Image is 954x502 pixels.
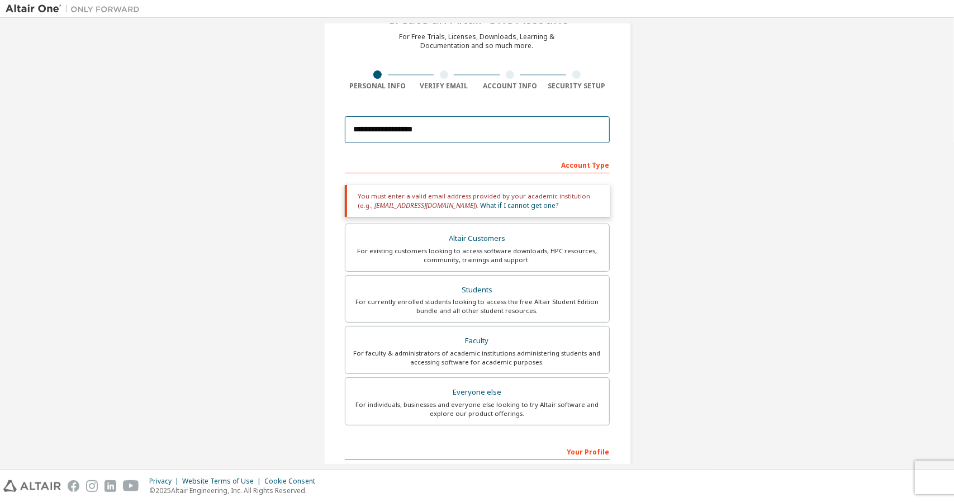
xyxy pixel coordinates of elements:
[264,477,322,486] div: Cookie Consent
[3,480,61,492] img: altair_logo.svg
[86,480,98,492] img: instagram.svg
[68,480,79,492] img: facebook.svg
[352,400,602,418] div: For individuals, businesses and everyone else looking to try Altair software and explore our prod...
[352,333,602,349] div: Faculty
[345,185,610,217] div: You must enter a valid email address provided by your academic institution (e.g., ).
[352,231,602,247] div: Altair Customers
[182,477,264,486] div: Website Terms of Use
[375,201,476,210] span: [EMAIL_ADDRESS][DOMAIN_NAME]
[345,82,411,91] div: Personal Info
[543,82,610,91] div: Security Setup
[345,442,610,460] div: Your Profile
[6,3,145,15] img: Altair One
[352,282,602,298] div: Students
[352,247,602,264] div: For existing customers looking to access software downloads, HPC resources, community, trainings ...
[387,12,567,26] div: Create an Altair One Account
[400,32,555,50] div: For Free Trials, Licenses, Downloads, Learning & Documentation and so much more.
[105,480,116,492] img: linkedin.svg
[123,480,139,492] img: youtube.svg
[352,385,602,400] div: Everyone else
[345,155,610,173] div: Account Type
[481,201,559,210] a: What if I cannot get one?
[352,297,602,315] div: For currently enrolled students looking to access the free Altair Student Edition bundle and all ...
[352,349,602,367] div: For faculty & administrators of academic institutions administering students and accessing softwa...
[477,82,544,91] div: Account Info
[149,477,182,486] div: Privacy
[149,486,322,495] p: © 2025 Altair Engineering, Inc. All Rights Reserved.
[411,82,477,91] div: Verify Email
